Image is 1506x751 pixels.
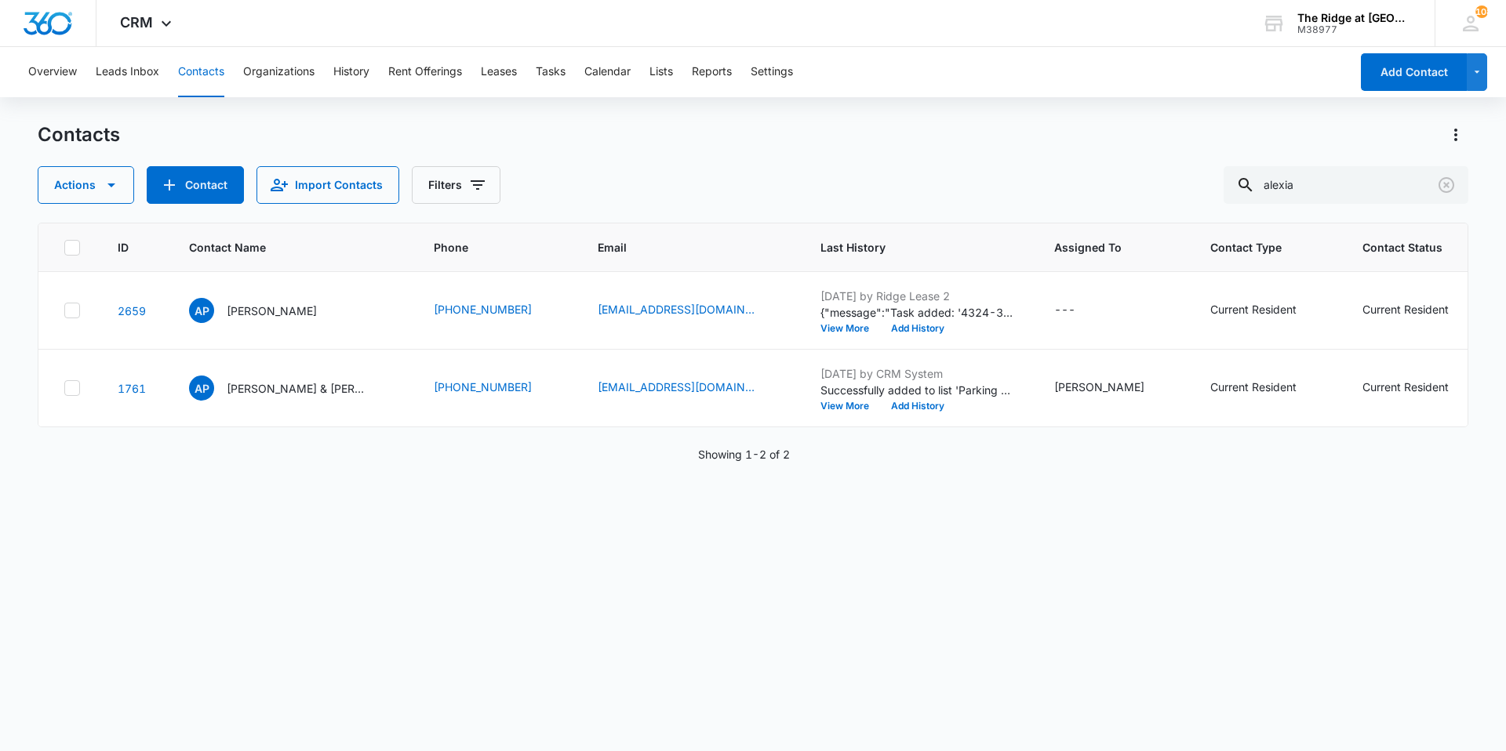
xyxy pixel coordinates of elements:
[118,382,146,395] a: Navigate to contact details page for Alexia Palmer & Stephan Gonzales
[598,301,783,320] div: Email - alexiapalmer04@gmail.com - Select to Edit Field
[434,301,560,320] div: Phone - (970) 599-9012 - Select to Edit Field
[189,375,396,401] div: Contact Name - Alexia Palmer & Stephan Gonzales - Select to Edit Field
[256,166,399,204] button: Import Contacts
[412,166,500,204] button: Filters
[820,382,1017,398] p: Successfully added to list 'Parking Permits'.
[1210,301,1297,317] div: Current Resident
[96,47,159,97] button: Leads Inbox
[1362,379,1449,395] div: Current Resident
[1475,5,1488,18] div: notifications count
[227,303,317,319] p: [PERSON_NAME]
[1054,379,1173,397] div: Assigned To - Davian Urrutia - Select to Edit Field
[1054,301,1104,320] div: Assigned To - - Select to Edit Field
[28,47,77,97] button: Overview
[649,47,673,97] button: Lists
[147,166,244,204] button: Add Contact
[434,239,537,256] span: Phone
[1362,379,1477,397] div: Contact Status - Current Resident - Select to Edit Field
[189,239,373,256] span: Contact Name
[1361,53,1467,91] button: Add Contact
[189,375,214,401] span: AP
[692,47,732,97] button: Reports
[1224,166,1468,204] input: Search Contacts
[598,379,783,397] div: Email - alexiapalmer04@gmail.com - Select to Edit Field
[584,47,631,97] button: Calendar
[598,301,755,317] a: [EMAIL_ADDRESS][DOMAIN_NAME]
[1210,301,1325,320] div: Contact Type - Current Resident - Select to Edit Field
[820,288,1017,304] p: [DATE] by Ridge Lease 2
[880,401,955,411] button: Add History
[1210,379,1325,397] div: Contact Type - Current Resident - Select to Edit Field
[333,47,369,97] button: History
[1054,379,1144,395] div: [PERSON_NAME]
[880,324,955,333] button: Add History
[189,298,214,323] span: AP
[1210,239,1302,256] span: Contact Type
[178,47,224,97] button: Contacts
[751,47,793,97] button: Settings
[481,47,517,97] button: Leases
[1297,24,1412,35] div: account id
[598,379,755,395] a: [EMAIL_ADDRESS][DOMAIN_NAME]
[434,379,560,397] div: Phone - (970) 599-9012 - Select to Edit Field
[1475,5,1488,18] span: 108
[820,239,994,256] span: Last History
[820,365,1017,382] p: [DATE] by CRM System
[820,401,880,411] button: View More
[434,379,532,395] a: [PHONE_NUMBER]
[38,166,134,204] button: Actions
[243,47,315,97] button: Organizations
[38,123,120,147] h1: Contacts
[1362,301,1449,317] div: Current Resident
[120,14,153,31] span: CRM
[434,301,532,317] a: [PHONE_NUMBER]
[598,239,760,256] span: Email
[227,380,368,397] p: [PERSON_NAME] & [PERSON_NAME]
[388,47,462,97] button: Rent Offerings
[536,47,566,97] button: Tasks
[698,446,790,463] p: Showing 1-2 of 2
[1297,12,1412,24] div: account name
[118,239,129,256] span: ID
[820,324,880,333] button: View More
[820,304,1017,321] p: {"message":"Task added: '4324-306 Work Order - Install Stackable and A\/C Hot Air'","links":[{"li...
[1362,239,1454,256] span: Contact Status
[1054,301,1075,320] div: ---
[1362,301,1477,320] div: Contact Status - Current Resident - Select to Edit Field
[1434,172,1459,198] button: Clear
[1054,239,1150,256] span: Assigned To
[1210,379,1297,395] div: Current Resident
[189,298,345,323] div: Contact Name - Alexia Palmer - Select to Edit Field
[1443,122,1468,147] button: Actions
[118,304,146,317] a: Navigate to contact details page for Alexia Palmer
